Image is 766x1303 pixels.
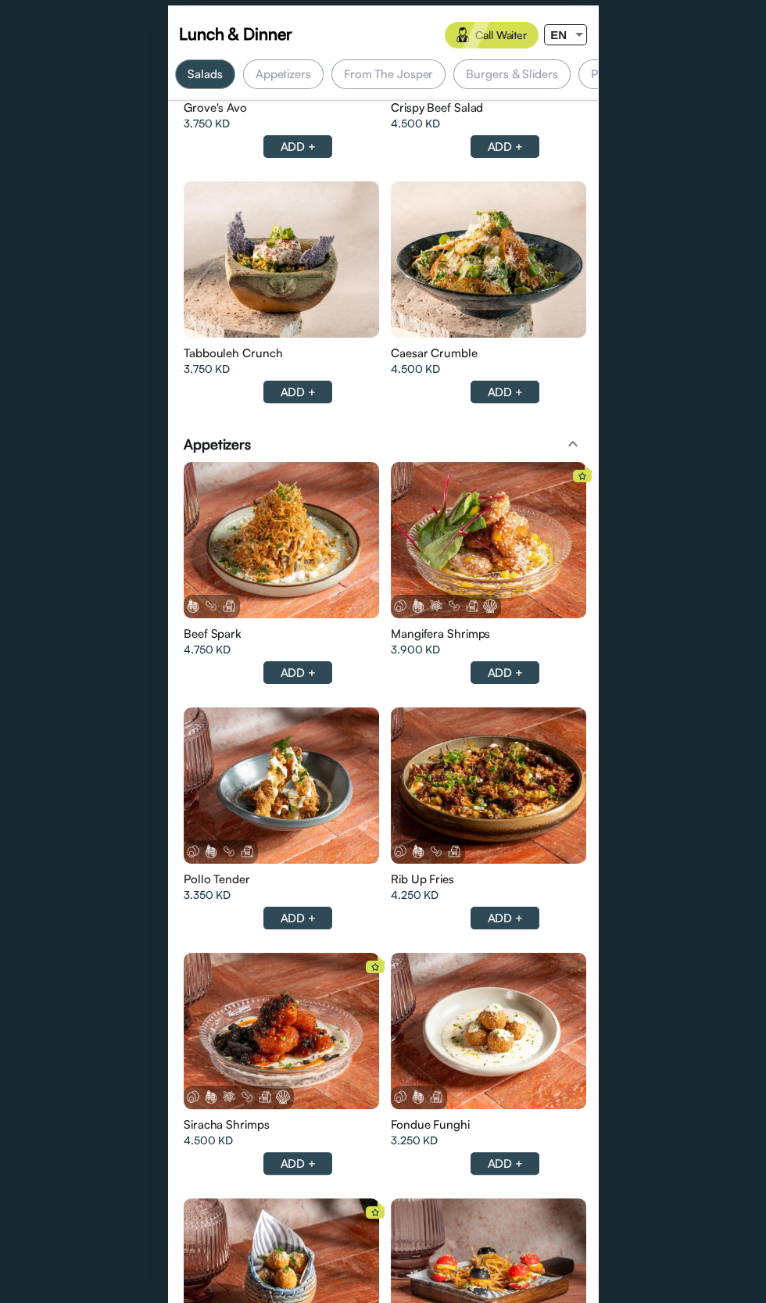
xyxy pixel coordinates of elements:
[371,1208,379,1216] img: star%20icon.svg
[243,59,324,89] div: Appetizers
[331,59,446,89] div: From The Josper
[393,1090,407,1104] img: Eggs.png
[184,887,231,903] span: 3.350 KD
[240,1090,254,1104] img: Soya.png
[391,345,478,361] span: Caesar Crumble
[184,1117,270,1133] span: Siracha Shrimps
[222,844,236,858] img: Soya.png
[186,599,200,613] img: Gluten.png
[391,361,440,377] span: 4.500 KD
[391,100,483,116] span: Crispy Beef Salad
[175,59,234,89] div: Salads
[184,435,251,454] span: Appetizers
[429,844,443,858] img: Soya.png
[184,345,282,361] span: Tabbouleh Crunch
[578,472,586,480] img: star%20icon.svg
[184,116,230,131] span: 3.750 KD
[391,116,440,131] span: 4.500 KD
[204,599,218,613] img: Soya.png
[222,599,236,613] img: Dairy.png
[186,844,200,858] img: Eggs.png
[391,872,454,887] span: Rib Up Fries
[276,1090,290,1104] img: Shellfish.png
[483,599,497,613] img: Shellfish.png
[179,22,292,45] span: Lunch & Dinner
[184,361,230,377] span: 3.750 KD
[447,599,461,613] img: Soya.png
[204,844,218,858] img: Gluten.png
[471,1152,539,1175] div: ADD +
[184,100,247,116] span: Grove's Avo
[471,381,539,403] div: ADD +
[564,435,582,453] mat-icon: expand_less
[263,135,332,158] div: ADD +
[471,661,539,684] div: ADD +
[391,1117,470,1133] span: Fondue Funghi
[391,626,490,642] span: Mangifera Shrimps
[391,887,438,903] span: 4.250 KD
[391,1133,438,1148] span: 3.250 KD
[411,1090,425,1104] img: Gluten.png
[447,844,461,858] img: Dairy.png
[471,907,539,929] div: ADD +
[429,1090,443,1104] img: Dairy.png
[222,1090,236,1104] img: Sesame.png
[429,599,443,613] img: Sesame.png
[184,642,231,657] span: 4.750 KD
[263,661,332,684] div: ADD +
[411,599,425,613] img: Gluten.png
[550,28,567,41] span: EN
[263,381,332,403] div: ADD +
[184,872,250,887] span: Pollo Tender
[471,135,539,158] div: ADD +
[263,1152,332,1175] div: ADD +
[453,59,570,89] div: Burgers & Sliders
[204,1090,218,1104] img: Gluten.png
[465,599,479,613] img: Dairy.png
[184,1133,233,1148] span: 4.500 KD
[393,599,407,613] img: Eggs.png
[391,642,440,657] span: 3.900 KD
[393,844,407,858] img: Eggs.png
[263,907,332,929] div: ADD +
[411,844,425,858] img: Gluten.png
[475,27,527,43] span: Call Waiter
[184,626,242,642] span: Beef Spark
[578,59,683,89] div: Pasta & Risotto
[186,1090,200,1104] img: Eggs.png
[258,1090,272,1104] img: Dairy.png
[371,963,379,971] img: star%20icon.svg
[240,844,254,858] img: Dairy.png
